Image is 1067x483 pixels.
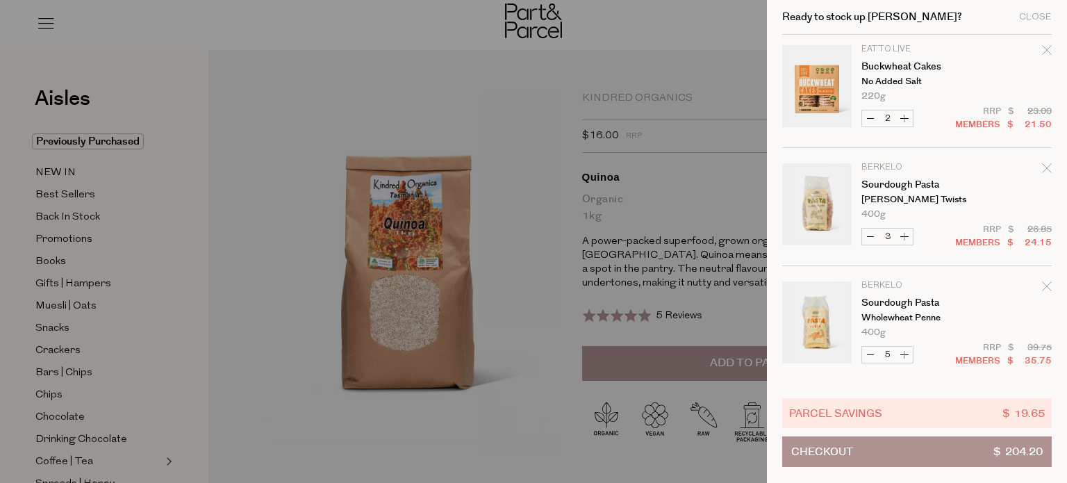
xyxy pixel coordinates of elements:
p: Wholewheat Penne [861,313,969,322]
h2: Ready to stock up [PERSON_NAME]? [782,12,962,22]
span: $ 19.65 [1002,405,1045,421]
span: 400g [861,210,886,219]
div: Remove Sourdough Pasta [1042,161,1052,180]
span: 400g [861,328,886,337]
p: No Added Salt [861,77,969,86]
p: Berkelo [861,163,969,172]
span: 220g [861,92,886,101]
a: Buckwheat Cakes [861,62,969,72]
input: QTY Sourdough Pasta [879,347,896,363]
div: Close [1019,13,1052,22]
span: Checkout [791,437,853,466]
span: $ 204.20 [993,437,1043,466]
a: Sourdough Pasta [861,298,969,308]
p: Berkelo [861,281,969,290]
input: QTY Sourdough Pasta [879,229,896,245]
p: [PERSON_NAME] Twists [861,195,969,204]
div: Remove Sourdough Pasta [1042,279,1052,298]
div: Remove Buckwheat Cakes [1042,43,1052,62]
span: Parcel Savings [789,405,882,421]
button: Checkout$ 204.20 [782,436,1052,467]
a: Sourdough Pasta [861,180,969,190]
p: Eat To Live [861,45,969,54]
input: QTY Buckwheat Cakes [879,110,896,126]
